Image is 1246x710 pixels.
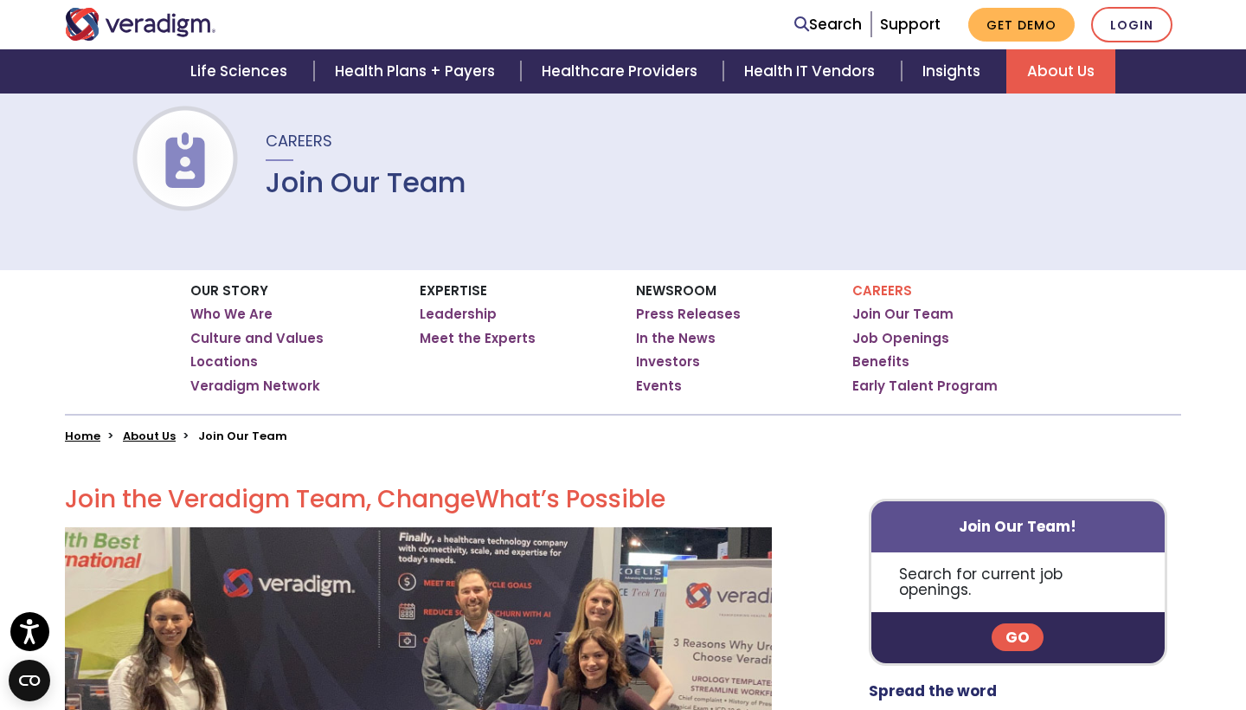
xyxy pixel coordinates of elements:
a: Go [992,623,1044,651]
a: Get Demo [968,8,1075,42]
button: Open CMP widget [9,660,50,701]
a: Job Openings [852,330,949,347]
a: Health Plans + Payers [314,49,521,94]
strong: Join Our Team! [959,516,1076,537]
a: Life Sciences [170,49,313,94]
a: About Us [1006,49,1115,94]
a: Insights [902,49,1006,94]
a: Veradigm Network [190,378,320,395]
a: Benefits [852,353,909,371]
a: Healthcare Providers [521,49,723,94]
a: In the News [636,330,716,347]
span: What’s Possible [475,482,665,516]
a: Locations [190,353,258,371]
a: Events [636,378,682,395]
a: Meet the Experts [420,330,536,347]
h2: Join the Veradigm Team, Change [65,485,772,514]
p: Search for current job openings. [871,552,1165,612]
a: Home [65,428,100,444]
a: Support [880,14,941,35]
a: Search [794,13,862,36]
a: Leadership [420,306,497,323]
a: Culture and Values [190,330,324,347]
a: Early Talent Program [852,378,998,395]
img: Veradigm logo [65,8,216,41]
a: Press Releases [636,306,741,323]
a: Investors [636,353,700,371]
a: Login [1091,7,1172,42]
strong: Spread the word [869,681,997,701]
a: About Us [123,428,176,444]
h1: Join Our Team [266,166,466,199]
a: Health IT Vendors [723,49,901,94]
a: Who We Are [190,306,273,323]
span: Careers [266,130,332,152]
a: Join Our Team [852,306,954,323]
